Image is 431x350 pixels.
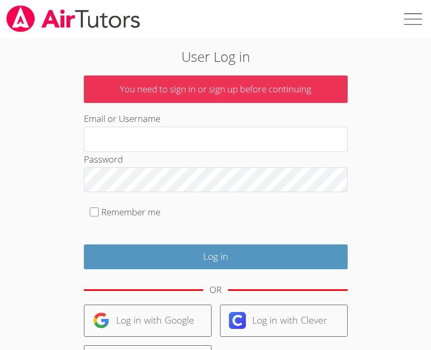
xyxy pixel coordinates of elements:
a: Log in with Google [84,305,212,337]
h2: User Log in [60,46,370,67]
img: google-logo-50288ca7cdecda66e5e0955fdab243c47b7ad437acaf1139b6f446037453330a.svg [93,312,110,329]
label: Remember me [101,206,160,218]
label: Email or Username [84,112,160,125]
label: Password [84,153,123,165]
img: clever-logo-6eab21bc6e7a338710f1a6ff85c0baf02591cd810cc4098c63d3a4b26e2feb20.svg [229,312,246,329]
input: Log in [84,244,348,269]
div: OR [209,282,222,298]
img: airtutors_banner-c4298cdbf04f3fff15de1276eac7730deb9818008684d7c2e4769d2f7ddbe033.png [5,5,141,32]
a: Log in with Clever [220,305,348,337]
p: You need to sign in or sign up before continuing [84,75,348,103]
